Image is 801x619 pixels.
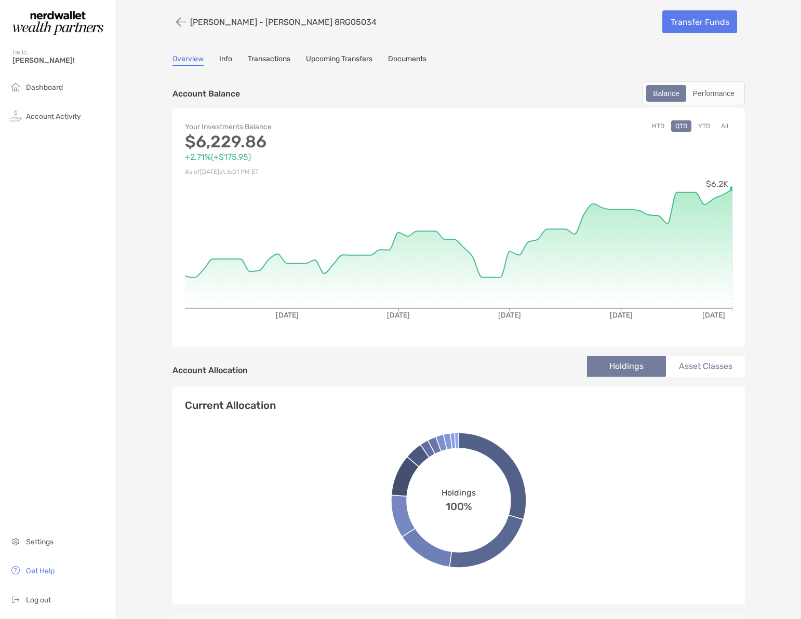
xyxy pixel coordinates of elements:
li: Holdings [587,356,666,377]
p: $6,229.86 [185,135,459,148]
img: activity icon [9,109,22,122]
li: Asset Classes [666,356,745,377]
div: segmented control [643,81,745,105]
img: get-help icon [9,564,22,576]
h4: Current Allocation [185,399,276,411]
p: As of [DATE] at 6:01 PM ET [185,166,459,178]
p: +2.71% ( +$175.95 ) [185,150,459,163]
p: [PERSON_NAME] - [PERSON_NAME] 8RG05034 [190,17,377,27]
tspan: $6.2K [706,179,728,189]
span: 100% [446,498,472,513]
img: logout icon [9,593,22,606]
span: Get Help [26,567,55,575]
a: Documents [388,54,426,66]
img: Zoe Logo [12,4,103,42]
button: All [717,120,732,132]
div: Performance [687,86,740,101]
button: MTD [647,120,669,132]
a: Info [219,54,232,66]
a: Upcoming Transfers [306,54,372,66]
button: YTD [694,120,714,132]
img: household icon [9,80,22,93]
button: QTD [671,120,691,132]
a: Transactions [248,54,290,66]
a: Transfer Funds [662,10,737,33]
tspan: [DATE] [387,311,410,320]
p: Account Balance [172,87,240,100]
tspan: [DATE] [498,311,521,320]
span: Holdings [442,488,476,498]
p: Your Investments Balance [185,120,459,133]
div: Balance [647,86,685,101]
span: Settings [26,538,54,546]
tspan: [DATE] [610,311,633,320]
span: [PERSON_NAME]! [12,56,110,65]
h4: Account Allocation [172,365,248,375]
tspan: [DATE] [276,311,299,320]
span: Log out [26,596,51,604]
tspan: [DATE] [702,311,725,320]
img: settings icon [9,535,22,547]
a: Overview [172,54,204,66]
span: Account Activity [26,112,81,121]
span: Dashboard [26,83,63,92]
